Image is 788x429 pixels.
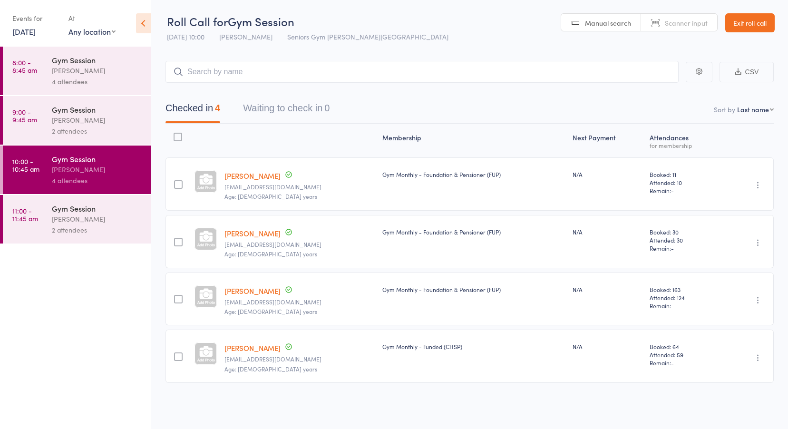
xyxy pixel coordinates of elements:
span: Roll Call for [167,13,228,29]
span: Booked: 64 [650,342,718,351]
div: 0 [324,103,330,113]
span: - [671,359,674,367]
div: [PERSON_NAME] [52,65,143,76]
a: 8:00 -8:45 amGym Session[PERSON_NAME]4 attendees [3,47,151,95]
button: CSV [720,62,774,82]
div: [PERSON_NAME] [52,164,143,175]
div: N/A [573,285,642,293]
div: N/A [573,228,642,236]
span: - [671,186,674,195]
span: Booked: 163 [650,285,718,293]
div: At [68,10,116,26]
time: 11:00 - 11:45 am [12,207,38,222]
div: [PERSON_NAME] [52,115,143,126]
button: Checked in4 [165,98,220,123]
span: Age: [DEMOGRAPHIC_DATA] years [224,307,317,315]
span: [PERSON_NAME] [219,32,272,41]
div: 4 [215,103,220,113]
div: Gym Monthly - Foundation & Pensioner (FUP) [382,170,565,178]
span: - [671,302,674,310]
span: Age: [DEMOGRAPHIC_DATA] years [224,250,317,258]
time: 9:00 - 9:45 am [12,108,37,123]
span: Age: [DEMOGRAPHIC_DATA] years [224,192,317,200]
small: mrcostello@optusnet.com.au [224,241,375,248]
span: Attended: 59 [650,351,718,359]
div: for membership [650,142,718,148]
button: Waiting to check in0 [243,98,330,123]
div: Gym Monthly - Foundation & Pensioner (FUP) [382,285,565,293]
a: [PERSON_NAME] [224,286,281,296]
div: Gym Monthly - Funded (CHSP) [382,342,565,351]
span: Gym Session [228,13,294,29]
input: Search by name [165,61,679,83]
a: [PERSON_NAME] [224,343,281,353]
div: Last name [737,105,769,114]
time: 10:00 - 10:45 am [12,157,39,173]
span: Attended: 10 [650,178,718,186]
a: [PERSON_NAME] [224,171,281,181]
a: [PERSON_NAME] [224,228,281,238]
small: michelledianeelliott@gmail.com [224,299,375,305]
div: Gym Session [52,154,143,164]
div: N/A [573,170,642,178]
div: Gym Session [52,55,143,65]
div: 2 attendees [52,126,143,136]
div: 4 attendees [52,175,143,186]
small: t_katsigiannis@hotmail.com [224,356,375,362]
a: Exit roll call [725,13,775,32]
div: Gym Monthly - Foundation & Pensioner (FUP) [382,228,565,236]
span: [DATE] 10:00 [167,32,204,41]
div: [PERSON_NAME] [52,214,143,224]
div: Events for [12,10,59,26]
span: Booked: 11 [650,170,718,178]
span: - [671,244,674,252]
span: Age: [DEMOGRAPHIC_DATA] years [224,365,317,373]
a: 11:00 -11:45 amGym Session[PERSON_NAME]2 attendees [3,195,151,244]
span: Scanner input [665,18,708,28]
span: Manual search [585,18,631,28]
a: 10:00 -10:45 amGym Session[PERSON_NAME]4 attendees [3,146,151,194]
label: Sort by [714,105,735,114]
div: N/A [573,342,642,351]
span: Attended: 30 [650,236,718,244]
div: 4 attendees [52,76,143,87]
a: 9:00 -9:45 amGym Session[PERSON_NAME]2 attendees [3,96,151,145]
span: Booked: 30 [650,228,718,236]
a: [DATE] [12,26,36,37]
span: Remain: [650,302,718,310]
div: Atten­dances [646,128,721,153]
span: Remain: [650,244,718,252]
div: Membership [379,128,569,153]
span: Remain: [650,359,718,367]
time: 8:00 - 8:45 am [12,58,37,74]
div: Gym Session [52,203,143,214]
small: mrcostello@optusnet.com.au [224,184,375,190]
span: Remain: [650,186,718,195]
div: 2 attendees [52,224,143,235]
div: Gym Session [52,104,143,115]
div: Any location [68,26,116,37]
div: Next Payment [569,128,646,153]
span: Attended: 124 [650,293,718,302]
span: Seniors Gym [PERSON_NAME][GEOGRAPHIC_DATA] [287,32,448,41]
